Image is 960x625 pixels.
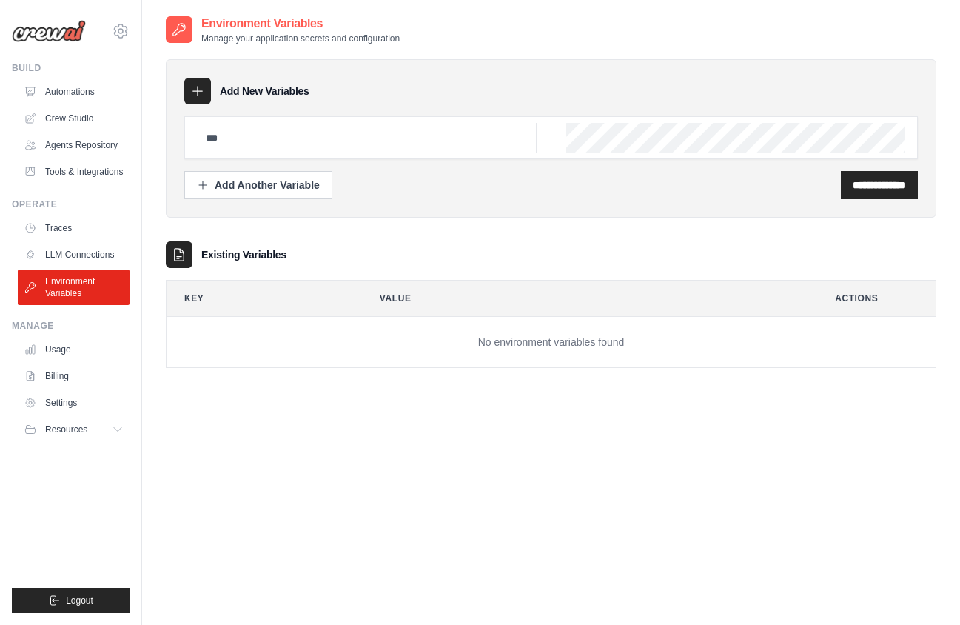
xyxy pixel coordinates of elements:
a: LLM Connections [18,243,130,267]
a: Settings [18,391,130,415]
div: Add Another Variable [197,178,320,193]
h2: Environment Variables [201,15,400,33]
td: No environment variables found [167,317,936,368]
div: Operate [12,198,130,210]
a: Billing [18,364,130,388]
a: Usage [18,338,130,361]
span: Logout [66,595,93,606]
a: Agents Repository [18,133,130,157]
button: Add Another Variable [184,171,332,199]
th: Key [167,281,350,316]
h3: Existing Variables [201,247,286,262]
th: Value [362,281,805,316]
button: Resources [18,418,130,441]
a: Environment Variables [18,270,130,305]
a: Automations [18,80,130,104]
a: Traces [18,216,130,240]
div: Manage [12,320,130,332]
th: Actions [817,281,936,316]
a: Tools & Integrations [18,160,130,184]
span: Resources [45,424,87,435]
a: Crew Studio [18,107,130,130]
button: Logout [12,588,130,613]
div: Build [12,62,130,74]
img: Logo [12,20,86,42]
h3: Add New Variables [220,84,309,98]
p: Manage your application secrets and configuration [201,33,400,44]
